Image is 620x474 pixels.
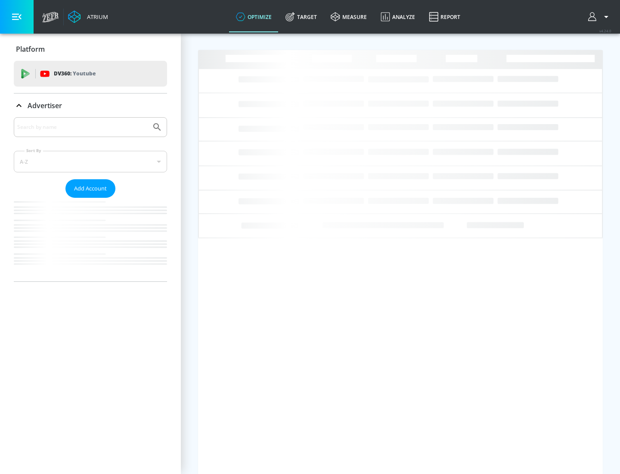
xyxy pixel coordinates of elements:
div: DV360: Youtube [14,61,167,87]
div: Platform [14,37,167,61]
p: Platform [16,44,45,54]
div: Advertiser [14,117,167,281]
a: Target [279,1,324,32]
a: Atrium [68,10,108,23]
p: Advertiser [28,101,62,110]
a: optimize [229,1,279,32]
div: Advertiser [14,94,167,118]
p: Youtube [73,69,96,78]
input: Search by name [17,122,148,133]
span: v 4.24.0 [599,28,611,33]
label: Sort By [25,148,43,153]
button: Add Account [65,179,115,198]
a: Report [422,1,467,32]
div: Atrium [84,13,108,21]
span: Add Account [74,184,107,193]
a: measure [324,1,374,32]
p: DV360: [54,69,96,78]
a: Analyze [374,1,422,32]
div: A-Z [14,151,167,172]
nav: list of Advertiser [14,198,167,281]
